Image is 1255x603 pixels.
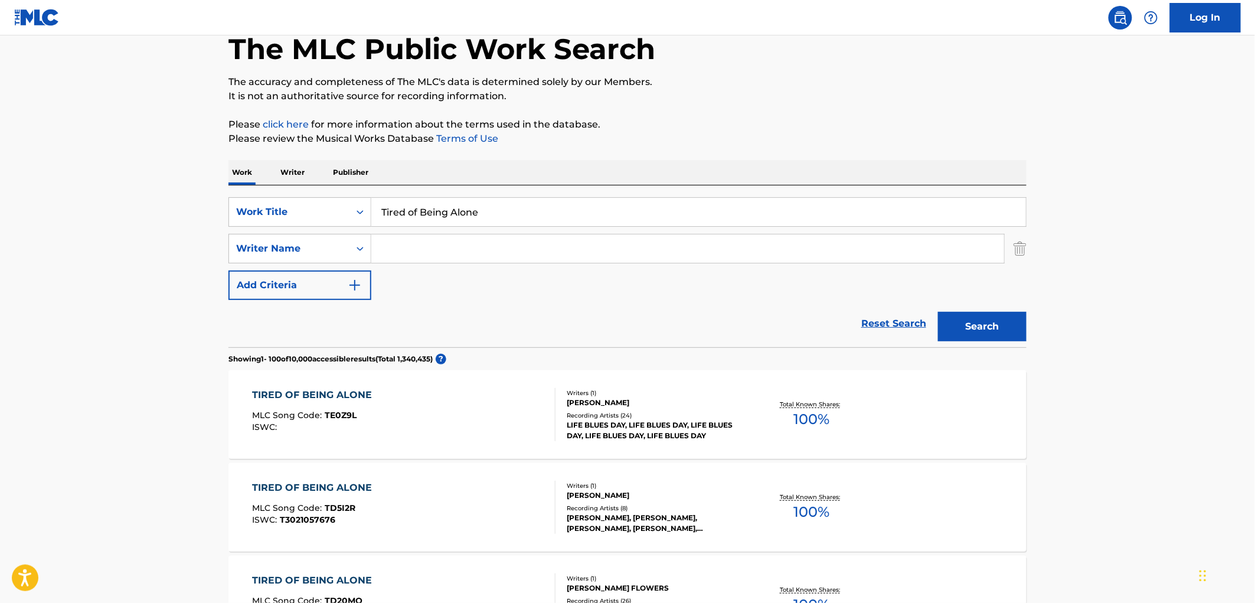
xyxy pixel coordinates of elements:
[228,132,1027,146] p: Please review the Musical Works Database
[780,493,843,501] p: Total Known Shares:
[1109,6,1132,30] a: Public Search
[567,513,745,534] div: [PERSON_NAME], [PERSON_NAME], [PERSON_NAME], [PERSON_NAME], [PERSON_NAME]
[277,160,308,185] p: Writer
[567,481,745,490] div: Writers ( 1 )
[434,133,498,144] a: Terms of Use
[1200,558,1207,594] div: Drag
[228,370,1027,459] a: TIRED OF BEING ALONEMLC Song Code:TE0Z9LISWC:Writers (1)[PERSON_NAME]Recording Artists (24)LIFE B...
[1014,234,1027,263] img: Delete Criterion
[228,75,1027,89] p: The accuracy and completeness of The MLC's data is determined solely by our Members.
[236,242,342,256] div: Writer Name
[253,573,378,588] div: TIRED OF BEING ALONE
[1144,11,1158,25] img: help
[253,503,325,513] span: MLC Song Code :
[1139,6,1163,30] div: Help
[253,410,325,421] span: MLC Song Code :
[780,585,843,594] p: Total Known Shares:
[348,278,362,292] img: 9d2ae6d4665cec9f34b9.svg
[228,118,1027,132] p: Please for more information about the terms used in the database.
[228,160,256,185] p: Work
[567,397,745,408] div: [PERSON_NAME]
[329,160,372,185] p: Publisher
[228,463,1027,552] a: TIRED OF BEING ALONEMLC Song Code:TD5I2RISWC:T3021057676Writers (1)[PERSON_NAME]Recording Artists...
[325,503,356,513] span: TD5I2R
[228,354,433,364] p: Showing 1 - 100 of 10,000 accessible results (Total 1,340,435 )
[567,504,745,513] div: Recording Artists ( 8 )
[780,400,843,409] p: Total Known Shares:
[228,197,1027,347] form: Search Form
[436,354,446,364] span: ?
[253,514,280,525] span: ISWC :
[793,501,829,523] span: 100 %
[1170,3,1241,32] a: Log In
[567,411,745,420] div: Recording Artists ( 24 )
[938,312,1027,341] button: Search
[263,119,309,130] a: click here
[567,574,745,583] div: Writers ( 1 )
[567,583,745,594] div: [PERSON_NAME] FLOWERS
[228,270,371,300] button: Add Criteria
[1113,11,1127,25] img: search
[228,31,655,67] h1: The MLC Public Work Search
[280,514,336,525] span: T3021057676
[793,409,829,430] span: 100 %
[14,9,60,26] img: MLC Logo
[855,311,932,337] a: Reset Search
[253,481,378,495] div: TIRED OF BEING ALONE
[567,389,745,397] div: Writers ( 1 )
[567,420,745,441] div: LIFE BLUES DAY, LIFE BLUES DAY, LIFE BLUES DAY, LIFE BLUES DAY, LIFE BLUES DAY
[236,205,342,219] div: Work Title
[253,388,378,402] div: TIRED OF BEING ALONE
[228,89,1027,103] p: It is not an authoritative source for recording information.
[253,422,280,432] span: ISWC :
[1196,546,1255,603] iframe: Chat Widget
[325,410,357,421] span: TE0Z9L
[567,490,745,501] div: [PERSON_NAME]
